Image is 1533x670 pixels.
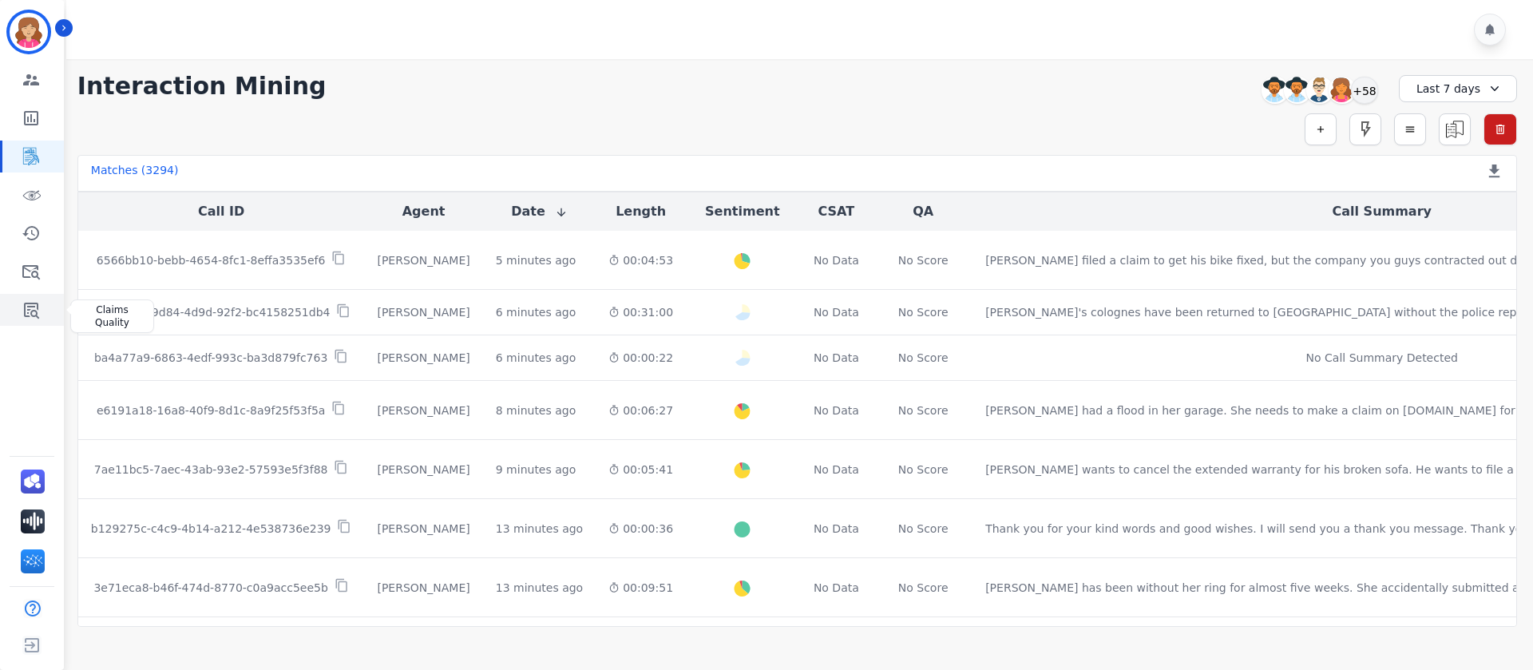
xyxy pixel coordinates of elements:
[94,350,327,366] p: ba4a77a9-6863-4edf-993c-ba3d879fc763
[496,521,583,537] div: 13 minutes ago
[705,202,779,221] button: Sentiment
[496,402,576,418] div: 8 minutes ago
[377,304,469,320] div: [PERSON_NAME]
[496,252,576,268] div: 5 minutes ago
[377,462,469,478] div: [PERSON_NAME]
[496,462,576,478] div: 9 minutes ago
[812,521,862,537] div: No Data
[97,402,326,418] p: e6191a18-16a8-40f9-8d1c-8a9f25f53f5a
[608,350,673,366] div: 00:00:22
[608,521,673,537] div: 00:00:36
[496,350,576,366] div: 6 minutes ago
[92,304,331,320] p: dbbc5055-9d84-4d9d-92f2-bc4158251db4
[97,252,326,268] p: 6566bb10-bebb-4654-8fc1-8effa3535ef6
[1333,202,1432,221] button: Call Summary
[812,462,862,478] div: No Data
[812,580,862,596] div: No Data
[812,402,862,418] div: No Data
[377,521,469,537] div: [PERSON_NAME]
[818,202,855,221] button: CSAT
[91,521,331,537] p: b129275c-c4c9-4b14-a212-4e538736e239
[1351,77,1378,104] div: +58
[812,252,862,268] div: No Data
[913,202,933,221] button: QA
[898,402,949,418] div: No Score
[616,202,666,221] button: Length
[898,462,949,478] div: No Score
[402,202,446,221] button: Agent
[377,402,469,418] div: [PERSON_NAME]
[812,304,862,320] div: No Data
[77,72,327,101] h1: Interaction Mining
[898,252,949,268] div: No Score
[10,13,48,51] img: Bordered avatar
[198,202,244,221] button: Call ID
[898,580,949,596] div: No Score
[377,580,469,596] div: [PERSON_NAME]
[511,202,568,221] button: Date
[898,521,949,537] div: No Score
[1399,75,1517,102] div: Last 7 days
[377,350,469,366] div: [PERSON_NAME]
[608,402,673,418] div: 00:06:27
[608,252,673,268] div: 00:04:53
[93,580,327,596] p: 3e71eca8-b46f-474d-8770-c0a9acc5ee5b
[898,304,949,320] div: No Score
[496,304,576,320] div: 6 minutes ago
[608,462,673,478] div: 00:05:41
[898,350,949,366] div: No Score
[812,350,862,366] div: No Data
[91,162,179,184] div: Matches ( 3294 )
[608,304,673,320] div: 00:31:00
[377,252,469,268] div: [PERSON_NAME]
[94,462,328,478] p: 7ae11bc5-7aec-43ab-93e2-57593e5f3f88
[496,580,583,596] div: 13 minutes ago
[608,580,673,596] div: 00:09:51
